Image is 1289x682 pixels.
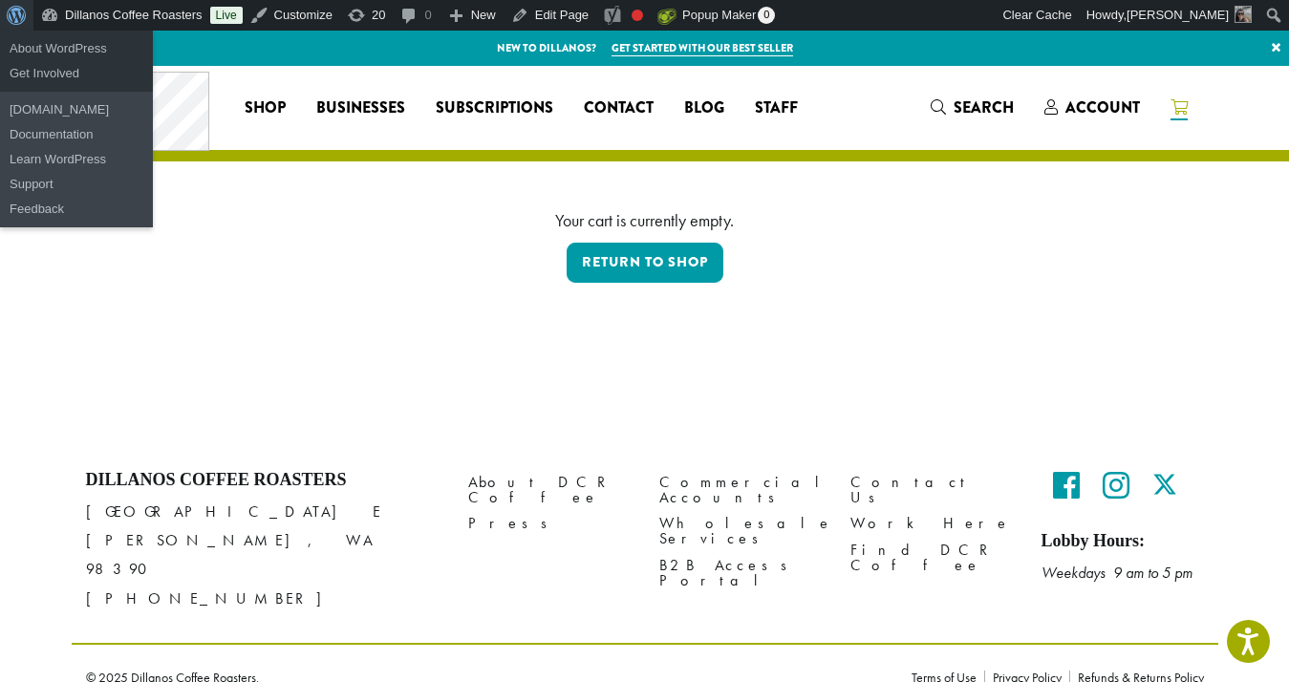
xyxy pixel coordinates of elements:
[954,96,1014,118] span: Search
[915,92,1029,123] a: Search
[755,96,798,120] span: Staff
[632,10,643,21] div: Focus keyphrase not set
[210,7,243,24] a: Live
[850,537,1013,578] a: Find DCR Coffee
[659,470,822,511] a: Commercial Accounts
[1042,563,1192,583] em: Weekdays 9 am to 5 pm
[86,470,440,491] h4: Dillanos Coffee Roasters
[1127,8,1229,22] span: [PERSON_NAME]
[229,93,301,123] a: Shop
[850,470,1013,511] a: Contact Us
[468,470,631,511] a: About DCR Coffee
[436,96,553,120] span: Subscriptions
[584,96,654,120] span: Contact
[659,552,822,593] a: B2B Access Portal
[659,511,822,552] a: Wholesale Services
[100,207,1190,233] div: Your cart is currently empty.
[468,511,631,537] a: Press
[86,498,440,612] p: [GEOGRAPHIC_DATA] E [PERSON_NAME], WA 98390 [PHONE_NUMBER]
[567,243,723,283] a: Return to shop
[1065,96,1140,118] span: Account
[1263,31,1289,65] a: ×
[245,96,286,120] span: Shop
[316,96,405,120] span: Businesses
[740,93,813,123] a: Staff
[1042,531,1204,552] h5: Lobby Hours:
[758,7,775,24] span: 0
[612,40,793,56] a: Get started with our best seller
[684,96,724,120] span: Blog
[850,511,1013,537] a: Work Here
